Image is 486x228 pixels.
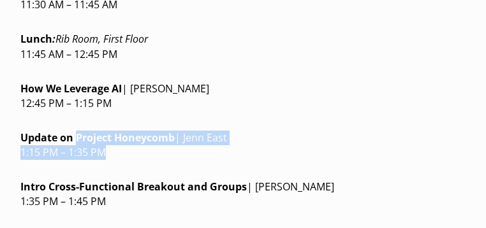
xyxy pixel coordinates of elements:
strong: Lunch [20,32,55,46]
strong: How We Leverage AI [20,82,122,96]
p: 11:45 AM – 12:45 PM [20,32,466,61]
p: | Jenn East 1:15 PM – 1:35 PM [20,131,466,160]
em: : [52,32,55,46]
p: | [PERSON_NAME] 1:35 PM – 1:45 PM [20,180,466,209]
strong: Update on Project Honeycomb [20,131,175,145]
p: | [PERSON_NAME] 12:45 PM – 1:15 PM [20,82,466,111]
strong: Intro Cross-Functional Breakout and Groups [20,180,247,194]
em: Rib Room, First Floor [55,32,148,46]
